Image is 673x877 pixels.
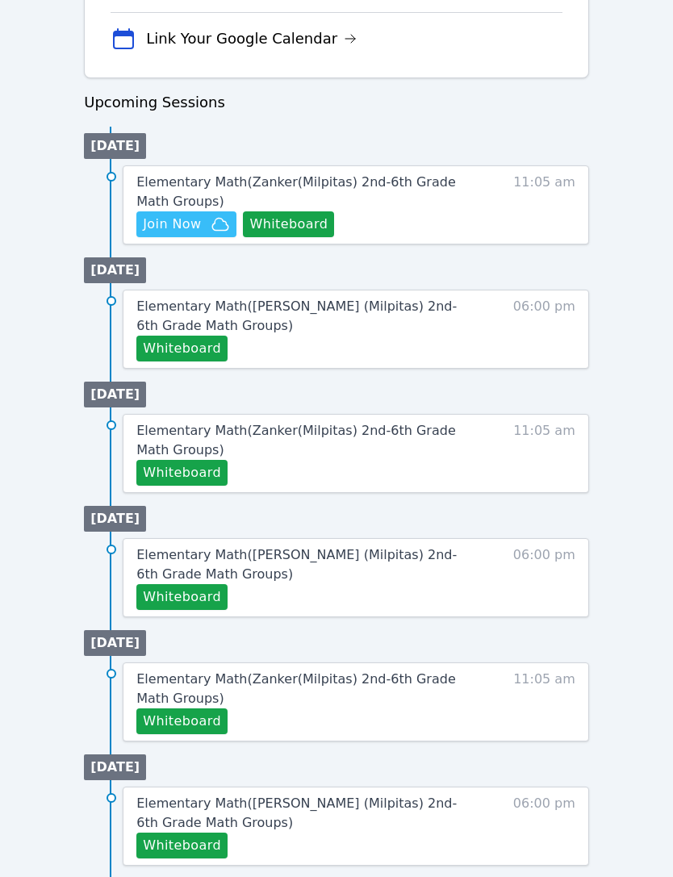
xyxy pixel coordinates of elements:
[136,423,455,457] span: Elementary Math ( Zanker(Milpitas) 2nd-6th Grade Math Groups )
[136,299,457,333] span: Elementary Math ( [PERSON_NAME] (Milpitas) 2nd-6th Grade Math Groups )
[136,173,466,211] a: Elementary Math(Zanker(Milpitas) 2nd-6th Grade Math Groups)
[84,506,146,532] li: [DATE]
[513,670,575,734] span: 11:05 am
[84,257,146,283] li: [DATE]
[513,545,575,610] span: 06:00 pm
[136,708,228,734] button: Whiteboard
[513,421,575,486] span: 11:05 am
[513,297,575,361] span: 06:00 pm
[136,297,466,336] a: Elementary Math([PERSON_NAME] (Milpitas) 2nd-6th Grade Math Groups)
[136,336,228,361] button: Whiteboard
[84,630,146,656] li: [DATE]
[513,173,575,237] span: 11:05 am
[146,27,357,50] a: Link Your Google Calendar
[136,460,228,486] button: Whiteboard
[136,671,455,706] span: Elementary Math ( Zanker(Milpitas) 2nd-6th Grade Math Groups )
[136,174,455,209] span: Elementary Math ( Zanker(Milpitas) 2nd-6th Grade Math Groups )
[243,211,334,237] button: Whiteboard
[136,545,466,584] a: Elementary Math([PERSON_NAME] (Milpitas) 2nd-6th Grade Math Groups)
[84,133,146,159] li: [DATE]
[136,584,228,610] button: Whiteboard
[84,91,589,114] h3: Upcoming Sessions
[136,211,236,237] button: Join Now
[136,833,228,858] button: Whiteboard
[136,421,466,460] a: Elementary Math(Zanker(Milpitas) 2nd-6th Grade Math Groups)
[84,754,146,780] li: [DATE]
[136,796,457,830] span: Elementary Math ( [PERSON_NAME] (Milpitas) 2nd-6th Grade Math Groups )
[136,670,466,708] a: Elementary Math(Zanker(Milpitas) 2nd-6th Grade Math Groups)
[136,547,457,582] span: Elementary Math ( [PERSON_NAME] (Milpitas) 2nd-6th Grade Math Groups )
[84,382,146,407] li: [DATE]
[513,794,575,858] span: 06:00 pm
[143,215,201,234] span: Join Now
[136,794,466,833] a: Elementary Math([PERSON_NAME] (Milpitas) 2nd-6th Grade Math Groups)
